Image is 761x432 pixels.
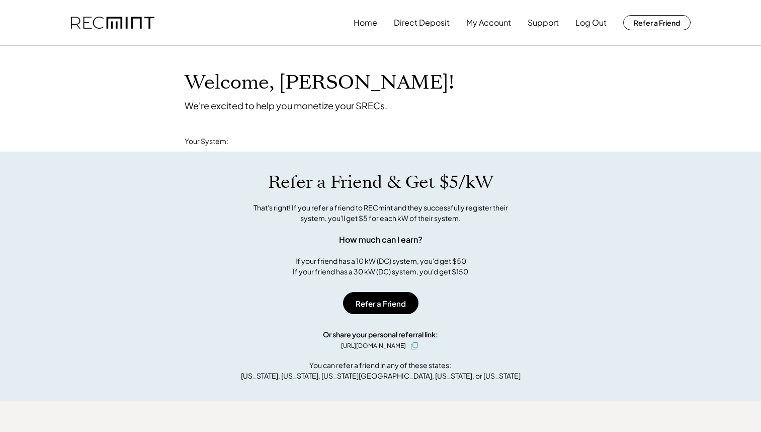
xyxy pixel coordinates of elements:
button: Refer a Friend [343,292,418,314]
h1: Welcome, [PERSON_NAME]! [185,71,454,95]
div: How much can I earn? [339,234,422,246]
h1: Refer a Friend & Get $5/kW [268,172,493,193]
div: You can refer a friend in any of these states: [US_STATE], [US_STATE], [US_STATE][GEOGRAPHIC_DATA... [241,360,521,381]
button: Support [528,13,559,33]
button: Home [354,13,377,33]
img: recmint-logotype%403x.png [71,17,154,29]
button: click to copy [408,340,420,352]
div: That's right! If you refer a friend to RECmint and they successfully register their system, you'l... [242,202,519,224]
button: Direct Deposit [394,13,450,33]
div: If your friend has a 10 kW (DC) system, you'd get $50 If your friend has a 30 kW (DC) system, you... [293,256,468,277]
div: We're excited to help you monetize your SRECs. [185,100,387,111]
button: Refer a Friend [623,15,691,30]
div: [URL][DOMAIN_NAME] [341,341,406,350]
button: Log Out [575,13,607,33]
button: My Account [466,13,511,33]
div: Your System: [185,136,228,147]
div: Or share your personal referral link: [323,329,438,340]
